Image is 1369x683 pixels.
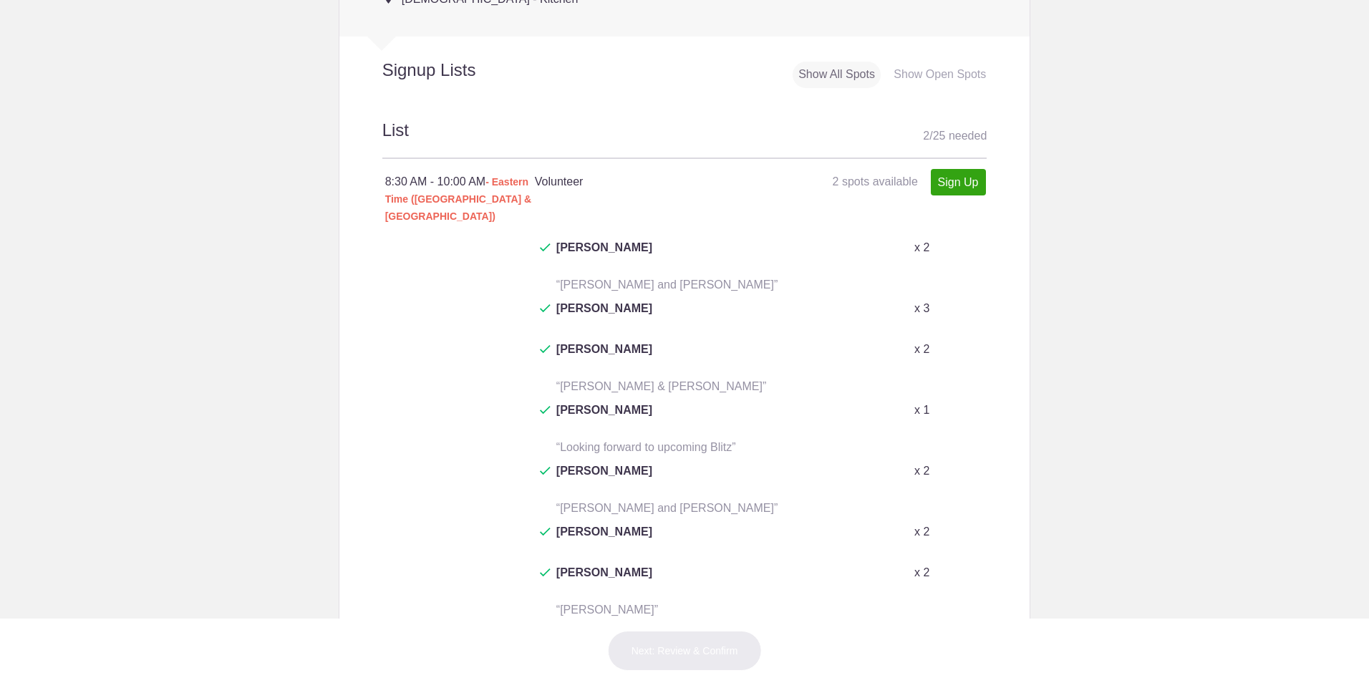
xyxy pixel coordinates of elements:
img: Check dark green [540,406,551,415]
img: Check dark green [540,345,551,354]
button: Next: Review & Confirm [608,631,762,671]
span: “Looking forward to upcoming Blitz” [556,441,736,453]
p: x 2 [914,564,929,581]
h2: Signup Lists [339,59,570,81]
div: 2 25 needed [923,125,987,147]
h2: List [382,118,987,159]
span: [PERSON_NAME] [556,341,652,375]
div: 8:30 AM - 10:00 AM [385,173,535,225]
p: x 2 [914,239,929,256]
span: [PERSON_NAME] [556,523,652,558]
div: Show Open Spots [888,62,992,88]
p: x 3 [914,300,929,317]
a: Sign Up [931,169,986,195]
span: / [929,130,932,142]
span: - Eastern Time ([GEOGRAPHIC_DATA] & [GEOGRAPHIC_DATA]) [385,176,532,222]
p: x 2 [914,341,929,358]
span: [PERSON_NAME] [556,462,652,497]
h4: Volunteer [535,173,760,190]
span: 2 spots available [833,175,918,188]
span: [PERSON_NAME] [556,402,652,436]
p: x 2 [914,523,929,541]
span: [PERSON_NAME] [556,239,652,273]
span: “[PERSON_NAME] and [PERSON_NAME]” [556,278,778,291]
p: x 1 [914,402,929,419]
span: “[PERSON_NAME] and [PERSON_NAME]” [556,502,778,514]
div: Show All Spots [793,62,881,88]
p: x 2 [914,462,929,480]
img: Check dark green [540,467,551,475]
img: Check dark green [540,528,551,536]
img: Check dark green [540,568,551,577]
img: Check dark green [540,304,551,313]
img: Check dark green [540,243,551,252]
span: “[PERSON_NAME]” [556,604,658,616]
span: [PERSON_NAME] [556,300,652,334]
span: [PERSON_NAME] [556,564,652,599]
span: “[PERSON_NAME] & [PERSON_NAME]” [556,380,766,392]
